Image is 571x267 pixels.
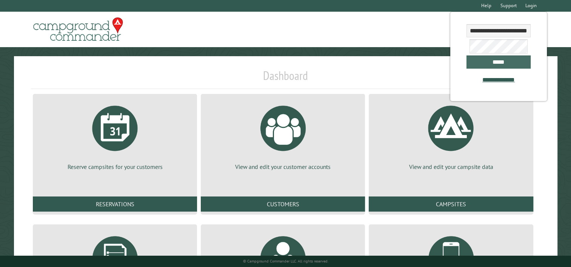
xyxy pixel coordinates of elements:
a: Customers [201,196,365,212]
a: Reservations [33,196,197,212]
a: View and edit your customer accounts [210,100,356,171]
p: Reserve campsites for your customers [42,163,188,171]
h1: Dashboard [31,68,540,89]
img: Campground Commander [31,15,125,44]
a: Reserve campsites for your customers [42,100,188,171]
p: View and edit your customer accounts [210,163,356,171]
small: © Campground Commander LLC. All rights reserved. [243,259,328,264]
a: Campsites [369,196,533,212]
p: View and edit your campsite data [378,163,524,171]
a: View and edit your campsite data [378,100,524,171]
